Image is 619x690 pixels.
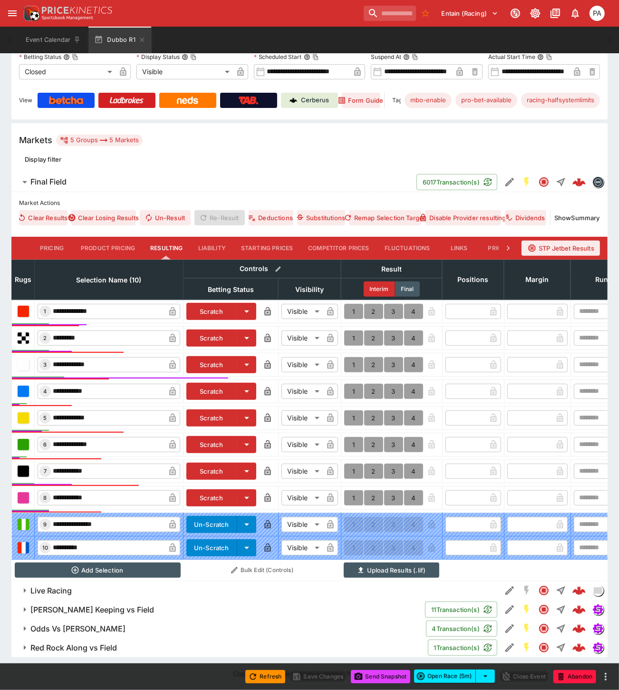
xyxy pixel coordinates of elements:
span: Mark an event as closed and abandoned. [553,671,596,680]
div: Visible [281,540,323,555]
button: 4 [404,304,423,319]
button: 2 [364,490,383,505]
button: Scratch [186,436,237,453]
img: liveracing [593,585,603,596]
label: View on : [19,93,34,108]
button: Red Rock Along vs Field [11,638,428,657]
button: Connected to PK [507,5,524,22]
button: 3 [384,357,403,372]
button: Refresh [245,670,285,683]
div: liveracing [592,585,604,596]
p: Cerberus [301,96,329,105]
div: Visible [281,384,323,399]
button: No Bookmarks [418,6,433,21]
span: mbo-enable [405,96,452,105]
button: 3 [384,437,403,452]
a: 893f17cb-c393-4402-8aff-85196102a8c8 [570,638,589,657]
button: 3 [384,384,403,399]
th: Positions [442,260,504,300]
button: Suspend AtCopy To Clipboard [403,54,410,60]
div: Visible [281,490,323,505]
button: Closed [535,174,552,191]
div: a6d52436-e1f1-4168-91cb-ee76cc22e737 [572,584,586,597]
p: Display Status [136,53,180,61]
span: Un-Result [140,210,191,225]
img: logo-cerberus--red.svg [572,175,586,189]
img: TabNZ [239,97,259,104]
img: PriceKinetics [42,7,112,14]
button: 3 [384,330,403,346]
button: 1Transaction(s) [428,640,497,656]
img: simulator [593,642,603,653]
button: select merge strategy [476,670,495,683]
button: Scratch [186,409,237,427]
button: Scratch [186,463,237,480]
button: Copy To Clipboard [412,54,418,60]
button: Clear Results [19,210,68,225]
button: Open Race (5m) [414,670,476,683]
button: Toggle light/dark mode [527,5,544,22]
button: Final Field [11,173,416,192]
div: Closed [19,64,116,79]
button: Scratch [186,383,237,400]
button: Straight [552,601,570,618]
button: 1 [344,490,363,505]
button: Pricing [30,237,73,260]
button: 1 [344,464,363,479]
button: Live Racing [11,581,501,600]
a: e92c1a2e-c213-405b-8d0f-2a7f05d9948c [570,600,589,619]
div: Betting Target: cerberus [405,93,452,108]
button: Send Snapshot [351,670,410,683]
button: 4 [404,410,423,426]
button: Substitutions [297,210,345,225]
button: Copy To Clipboard [312,54,319,60]
button: Starting Prices [233,237,300,260]
img: simulator [593,623,603,634]
button: Odds Vs [PERSON_NAME] [11,619,426,638]
button: 4 [404,490,423,505]
img: Betcha [49,97,83,104]
span: 4 [42,388,49,395]
p: Actual Start Time [488,53,535,61]
button: Edit Detail [501,174,518,191]
button: Closed [535,601,552,618]
button: Documentation [547,5,564,22]
button: Competitor Prices [300,237,377,260]
button: 2 [364,437,383,452]
span: 7 [42,468,48,475]
span: 1 [42,308,48,315]
h6: Red Rock Along vs Field [30,643,117,653]
button: SGM Enabled [518,601,535,618]
button: Dubbo R1 [88,27,151,53]
span: 5 [42,415,49,421]
th: Controls [184,260,341,278]
button: open drawer [4,5,21,22]
div: simulator [592,604,604,615]
button: SGM Disabled [518,582,535,599]
button: 1 [344,357,363,372]
button: Liability [191,237,233,260]
button: Select Tenant [436,6,504,21]
button: 1 [344,304,363,319]
label: Tags: [392,93,401,108]
div: Peter Addley [590,6,605,21]
button: 3 [384,304,403,319]
button: Upload Results (.lif) [344,563,439,578]
span: Visibility [285,284,334,295]
p: Betting Status [19,53,61,61]
button: Add Selection [15,563,181,578]
button: 4 [404,330,423,346]
div: Visible [281,357,323,372]
span: 9 [42,521,49,528]
button: Edit Detail [501,639,518,656]
div: e92c1a2e-c213-405b-8d0f-2a7f05d9948c [572,603,586,616]
h6: Final Field [30,177,67,187]
button: Actual Start TimeCopy To Clipboard [537,54,544,60]
button: Straight [552,174,570,191]
button: Scheduled StartCopy To Clipboard [304,54,310,60]
button: Links [438,237,481,260]
img: logo-cerberus--red.svg [572,641,586,654]
div: c65c0f90-033b-4bcd-ac78-c04e00eb6b5d [572,622,586,635]
span: 2 [42,335,49,341]
img: betmakers [593,177,603,187]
